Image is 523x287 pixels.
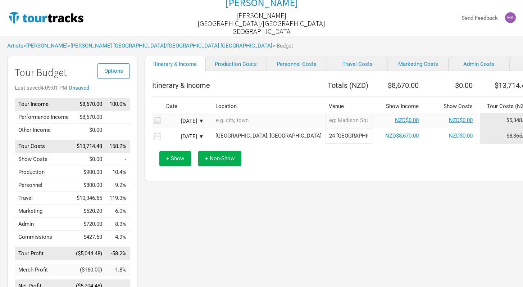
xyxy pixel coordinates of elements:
[106,124,130,136] td: Other Income as % of Tour Income
[449,133,473,139] a: NZD$0.00
[72,140,106,153] td: $13,714.48
[15,85,130,91] div: Last saved 4:09:01 PM
[164,118,204,124] div: [DATE] ▼
[106,153,130,166] td: Show Costs as % of Tour Income
[15,205,72,218] td: Marketing
[212,113,325,128] input: e.g. city, town
[388,56,449,71] a: Marketing Costs
[215,133,322,139] div: Las Vegas, United States
[15,264,72,276] td: Merch Profit
[449,117,473,124] a: NZD$0.00
[15,124,72,136] td: Other Income
[106,205,130,218] td: Marketing as % of Tour Income
[15,247,72,260] td: Tour Profit
[152,78,325,93] th: Itinerary & Income
[145,56,205,71] a: Itinerary & Income
[72,179,106,192] td: $800.00
[163,100,209,113] th: Date
[198,151,241,166] button: + Non-Show
[205,155,235,162] span: + Non-Show
[327,56,388,71] a: Travel Costs
[266,56,327,71] a: Personnel Costs
[7,42,23,49] a: Artists
[177,12,346,35] h2: [PERSON_NAME] [GEOGRAPHIC_DATA]/[GEOGRAPHIC_DATA] [GEOGRAPHIC_DATA]
[106,247,130,260] td: Tour Profit as % of Tour Income
[72,218,106,231] td: $720.00
[106,98,130,111] td: Tour Income as % of Tour Income
[325,113,372,128] input: eg: Madison Square Garden
[72,153,106,166] td: $0.00
[72,231,106,244] td: $427.63
[72,205,106,218] td: $520.20
[15,140,72,153] td: Tour Costs
[15,98,72,111] td: Tour Income
[395,117,419,124] a: NZD$0.00
[15,111,72,124] td: Performance Income
[97,63,130,79] button: Options
[212,100,325,113] th: Location
[106,218,130,231] td: Admin as % of Tour Income
[72,111,106,124] td: $8,670.00
[106,231,130,244] td: Commissions as % of Tour Income
[23,43,68,49] span: >
[69,85,89,91] a: Unsaved
[15,231,72,244] td: Commissions
[15,153,72,166] td: Show Costs
[505,12,516,23] img: AKIAKI
[325,100,372,113] th: Venue
[272,43,293,49] span: > Budget
[325,78,372,93] th: Totals ( NZD )
[72,192,106,205] td: $10,346.65
[15,179,72,192] td: Personnel
[385,133,419,139] a: NZD$8,670.00
[461,15,498,21] strong: Send Feedback
[15,166,72,179] td: Production
[106,166,130,179] td: Production as % of Tour Income
[106,140,130,153] td: Tour Costs as % of Tour Income
[164,134,204,139] div: [DATE] ▼
[71,42,272,49] a: [PERSON_NAME] [GEOGRAPHIC_DATA]/[GEOGRAPHIC_DATA] [GEOGRAPHIC_DATA]
[72,247,106,260] td: ($5,044.48)
[15,218,72,231] td: Admin
[106,179,130,192] td: Personnel as % of Tour Income
[15,67,130,78] h1: Tour Budget
[72,124,106,136] td: $0.00
[104,68,123,74] span: Options
[15,192,72,205] td: Travel
[106,192,130,205] td: Travel as % of Tour Income
[72,166,106,179] td: $900.00
[372,100,426,113] th: Show Income
[26,42,68,49] a: [PERSON_NAME]
[177,8,346,39] a: [PERSON_NAME] [GEOGRAPHIC_DATA]/[GEOGRAPHIC_DATA] [GEOGRAPHIC_DATA]
[72,264,106,276] td: ($160.00)
[205,56,266,71] a: Production Costs
[159,151,191,166] button: + Show
[426,78,480,93] th: $0.00
[106,111,130,124] td: Performance Income as % of Tour Income
[166,155,184,162] span: + Show
[72,98,106,111] td: $8,670.00
[68,43,272,49] span: >
[372,78,426,93] th: $8,670.00
[106,264,130,276] td: Merch Profit as % of Tour Income
[325,128,372,144] input: 24 Oxford
[7,10,85,25] img: TourTracks
[449,56,509,71] a: Admin Costs
[426,100,480,113] th: Show Costs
